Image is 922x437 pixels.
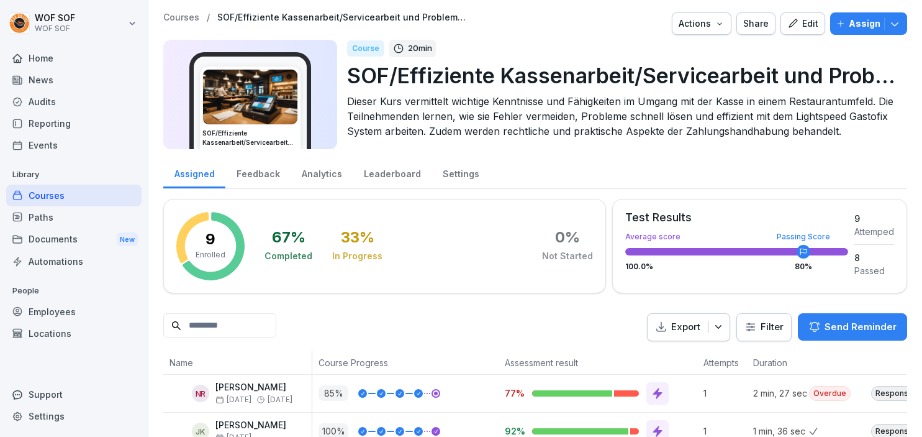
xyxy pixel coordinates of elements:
[6,69,142,91] a: News
[6,384,142,405] div: Support
[268,395,292,404] span: [DATE]
[671,320,700,334] p: Export
[215,420,286,431] p: [PERSON_NAME]
[264,250,312,262] div: Completed
[736,12,775,35] button: Share
[679,17,725,30] div: Actions
[542,250,593,262] div: Not Started
[192,385,209,402] div: NR
[625,212,848,223] div: Test Results
[737,314,791,341] button: Filter
[203,70,297,124] img: hylcge7l2zcqk2935eqvc2vv.png
[854,264,894,277] div: Passed
[625,263,848,270] div: 100.0 %
[347,94,897,139] p: Dieser Kurs vermittelt wichtige Kenntnisse und Fähigkeiten im Umgang mit der Kasse in einem Resta...
[825,320,897,334] p: Send Reminder
[555,230,580,245] div: 0 %
[169,356,305,369] p: Name
[163,12,199,23] a: Courses
[787,17,818,30] div: Edit
[332,250,382,262] div: In Progress
[6,301,142,323] a: Employees
[6,47,142,69] a: Home
[777,233,830,241] div: Passing Score
[206,232,215,247] p: 9
[6,228,142,251] a: DocumentsNew
[408,42,432,55] p: 20 min
[117,232,138,247] div: New
[6,251,142,272] a: Automations
[6,165,142,185] p: Library
[35,24,75,33] p: WOF SOF
[35,13,75,24] p: WOF SOF
[6,281,142,301] p: People
[319,356,492,369] p: Course Progress
[6,228,142,251] div: Documents
[849,17,880,30] p: Assign
[215,382,292,393] p: [PERSON_NAME]
[809,386,851,401] div: Overdue
[347,60,897,91] p: SOF/Effiziente Kassenarbeit/Servicearbeit und Problemlösungen
[743,17,769,30] div: Share
[341,230,374,245] div: 33 %
[196,249,225,260] p: Enrolled
[202,129,298,147] h3: SOF/Effiziente Kassenarbeit/Servicearbeit und Problemlösungen
[854,212,894,225] div: 9
[753,387,809,400] p: 2 min, 27 sec
[432,157,490,188] a: Settings
[625,233,848,241] div: Average score
[6,91,142,113] a: Audits
[798,313,907,341] button: Send Reminder
[217,12,466,23] a: SOF/Effiziente Kassenarbeit/Servicearbeit und Problemlösungen
[672,12,731,35] button: Actions
[871,386,922,401] div: Responses
[830,12,907,35] button: Assign
[347,40,384,57] div: Course
[6,113,142,134] a: Reporting
[6,206,142,228] a: Paths
[647,313,730,341] button: Export
[291,157,353,188] a: Analytics
[225,157,291,188] a: Feedback
[319,385,348,401] p: 85 %
[215,395,251,404] span: [DATE]
[795,263,812,270] div: 80 %
[6,323,142,344] a: Locations
[163,157,225,188] a: Assigned
[505,425,522,437] p: 92%
[780,12,825,35] button: Edit
[703,387,747,400] p: 1
[753,356,803,369] p: Duration
[207,12,210,23] p: /
[6,134,142,156] a: Events
[6,185,142,206] a: Courses
[353,157,432,188] a: Leaderboard
[703,356,741,369] p: Attempts
[505,387,522,399] p: 77%
[505,356,691,369] p: Assessment result
[6,405,142,427] a: Settings
[744,321,784,333] div: Filter
[854,251,894,264] div: 8
[854,225,894,238] div: Attemped
[272,230,305,245] div: 67 %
